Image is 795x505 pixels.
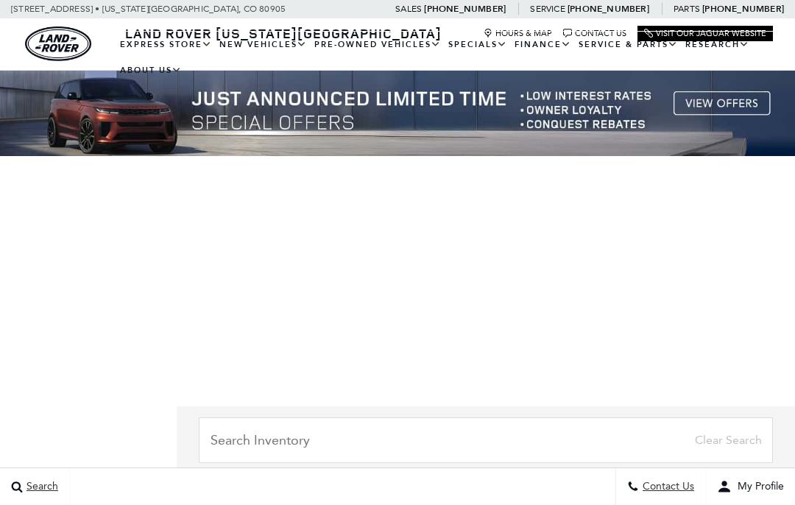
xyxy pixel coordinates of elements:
[25,27,91,61] img: Land Rover
[568,3,649,15] a: [PHONE_NUMBER]
[311,32,445,57] a: Pre-Owned Vehicles
[445,32,511,57] a: Specials
[706,468,795,505] button: user-profile-menu
[11,4,286,14] a: [STREET_ADDRESS] • [US_STATE][GEOGRAPHIC_DATA], CO 80905
[216,32,311,57] a: New Vehicles
[484,29,552,38] a: Hours & Map
[511,32,575,57] a: Finance
[23,481,58,493] span: Search
[116,24,451,42] a: Land Rover [US_STATE][GEOGRAPHIC_DATA]
[199,417,773,463] input: Search Inventory
[125,24,442,42] span: Land Rover [US_STATE][GEOGRAPHIC_DATA]
[563,29,626,38] a: Contact Us
[639,481,694,493] span: Contact Us
[116,32,773,83] nav: Main Navigation
[575,32,682,57] a: Service & Parts
[395,4,422,14] span: Sales
[732,481,784,493] span: My Profile
[702,3,784,15] a: [PHONE_NUMBER]
[25,27,91,61] a: land-rover
[674,4,700,14] span: Parts
[116,32,216,57] a: EXPRESS STORE
[116,57,185,83] a: About Us
[530,4,565,14] span: Service
[644,29,766,38] a: Visit Our Jaguar Website
[682,32,753,57] a: Research
[424,3,506,15] a: [PHONE_NUMBER]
